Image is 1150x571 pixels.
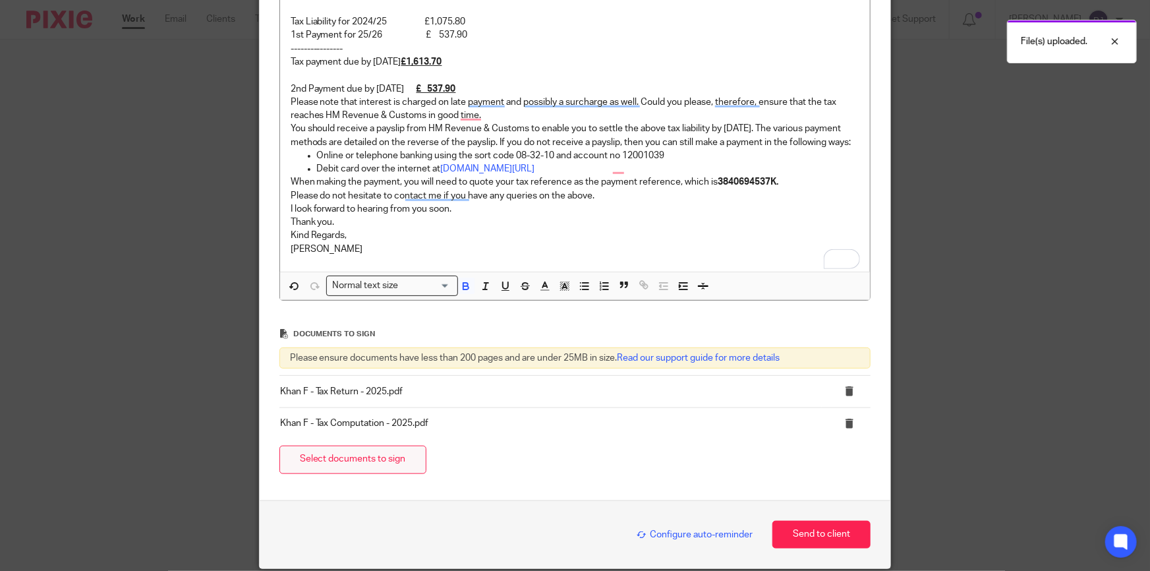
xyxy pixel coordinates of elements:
p: Tax payment due by [DATE] [291,55,860,69]
div: Search for option [326,276,458,296]
span: Normal text size [330,279,401,293]
p: Online or telephone banking using the sort code 08-32-10 and account no 12001039 [317,149,860,162]
p: You should receive a payslip from HM Revenue & Customs to enable you to settle the above tax liab... [291,122,860,149]
p: Tax Liability for 2024/25 £1,075.80 [291,15,860,28]
div: Please ensure documents have less than 200 pages and are under 25MB in size. [279,347,871,369]
a: Read our support guide for more details [618,353,780,363]
p: Khan F - Tax Return - 2025.pdf [280,385,821,398]
p: File(s) uploaded. [1021,35,1087,48]
button: Select documents to sign [279,446,426,474]
span: Configure auto-reminder [637,530,753,539]
p: Debit card over the internet at [317,162,860,175]
p: Khan F - Tax Computation - 2025.pdf [280,417,821,430]
p: Kind Regards, [291,229,860,242]
p: 1st Payment for 25/26 £ 537.90 [291,28,860,42]
u: £ 537.90 [417,84,456,94]
p: When making the payment, you will need to quote your tax reference as the payment reference, whic... [291,175,860,189]
a: [DOMAIN_NAME][URL] [441,164,535,173]
span: Documents to sign [293,330,375,338]
p: Please do not hesitate to contact me if you have any queries on the above. [291,189,860,202]
p: [PERSON_NAME] [291,243,860,256]
strong: 3840694537K. [718,177,779,187]
p: I look forward to hearing from you soon. [291,202,860,216]
p: Please note that interest is charged on late payment and possibly a surcharge as well. Could you ... [291,96,860,123]
button: Send to client [772,521,871,549]
u: £1,613.70 [401,57,442,67]
p: 2nd Payment due by [DATE] [291,82,860,96]
p: Thank you. [291,216,860,229]
input: Search for option [403,279,450,293]
p: ---------------- [291,42,860,55]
